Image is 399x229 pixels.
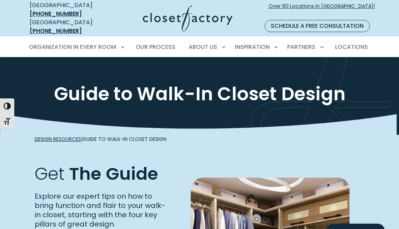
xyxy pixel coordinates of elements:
span: Organization in Every Room [29,43,116,51]
span: Partners [287,43,315,51]
div: [GEOGRAPHIC_DATA] [30,1,108,18]
h1: Guide to Walk-In Closet Design [35,83,365,105]
div: [GEOGRAPHIC_DATA] [30,18,108,35]
a: [PHONE_NUMBER] [30,27,82,35]
span: Guide to Walk-In Closet Design [83,136,166,143]
img: Closet Factory Logo [143,5,233,31]
span: | [35,136,166,143]
a: Schedule a Free Consultation [265,20,370,32]
a: [PHONE_NUMBER] [30,10,82,18]
span: Locations [335,43,368,51]
span: Inspiration [235,43,270,51]
span: Explore our expert tips on how to bring function and flair to your walk-in closet, starting with ... [35,191,165,229]
span: Over 60 Locations in [GEOGRAPHIC_DATA]! [269,2,375,17]
a: Design Resources [35,136,81,143]
span: Get [35,162,65,186]
span: The Guide [69,162,158,186]
span: About Us [189,43,217,51]
nav: Primary Menu [24,37,375,57]
span: Our Process [136,43,175,51]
